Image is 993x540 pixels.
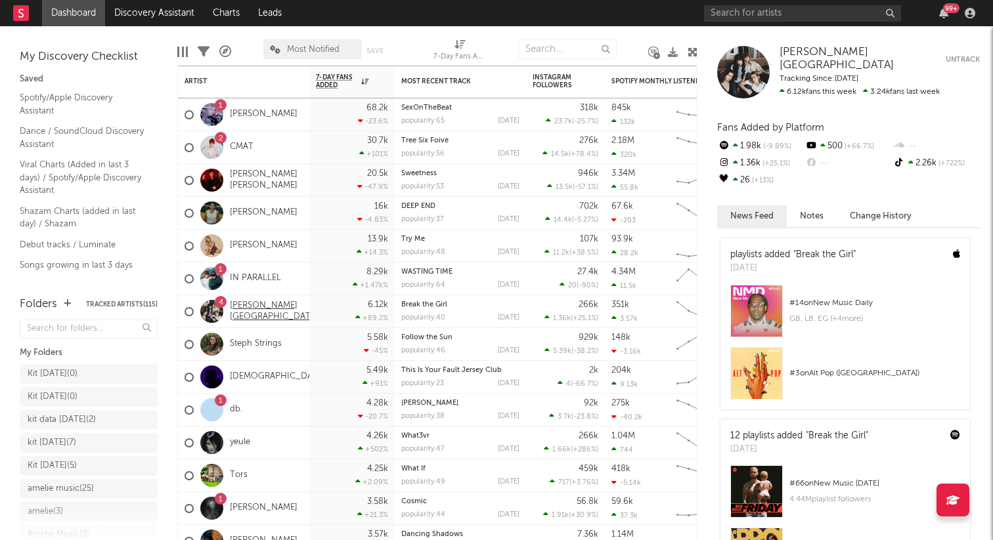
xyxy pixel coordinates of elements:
[943,3,960,13] div: 99 +
[579,136,598,145] div: 276k
[401,183,444,190] div: popularity: 53
[498,347,519,354] div: [DATE]
[358,412,388,421] div: -20.7 %
[401,104,452,112] a: SexOnTheBeat
[717,205,787,227] button: News Feed
[401,236,425,243] a: Try Me
[780,88,940,96] span: 3.24k fans last week
[498,117,519,125] div: [DATE]
[28,389,77,405] div: Kit [DATE] ( 0 )
[611,530,634,539] div: 1.14M
[611,366,631,375] div: 204k
[893,138,980,155] div: --
[366,432,388,440] div: 4.26k
[230,437,250,448] a: yeule
[553,348,571,355] span: 5.39k
[573,381,596,388] span: -66.7 %
[401,478,445,486] div: popularity: 49
[580,235,598,243] div: 107k
[671,492,730,525] svg: Chart title
[549,412,598,421] div: ( )
[611,136,634,145] div: 2.18M
[837,205,925,227] button: Change History
[553,315,571,322] span: 1.36k
[671,394,730,426] svg: Chart title
[433,33,486,71] div: 7-Day Fans Added (7-Day Fans Added)
[230,273,281,284] a: IN PARALLEL
[401,117,445,125] div: popularity: 65
[671,98,730,131] svg: Chart title
[401,400,519,407] div: Angel Riddim
[717,155,805,172] div: 1.36k
[28,504,63,520] div: amelie ( 3 )
[893,155,980,172] div: 2.26k
[498,511,519,518] div: [DATE]
[554,217,572,224] span: 14.4k
[366,366,388,375] div: 5.49k
[573,348,596,355] span: -38.2 %
[20,258,144,285] a: Songs growing in last 3 days (major markets) / Luminate
[316,73,358,89] span: 7-Day Fans Added
[287,45,340,54] span: Most Notified
[789,476,960,491] div: # 66 on New Music [DATE]
[20,91,144,117] a: Spotify/Apple Discovery Assistant
[177,33,188,71] div: Edit Columns
[717,172,805,189] div: 26
[579,432,598,440] div: 266k
[789,365,960,381] div: # 3 on Alt Pop ([GEOGRAPHIC_DATA])
[542,150,598,158] div: ( )
[805,155,892,172] div: --
[939,8,948,18] button: 99+
[401,314,445,322] div: popularity: 40
[230,301,319,323] a: [PERSON_NAME][GEOGRAPHIC_DATA]
[571,249,596,257] span: +38.5 %
[401,137,449,144] a: Tree Six Foive
[357,215,388,224] div: -4.83 %
[720,285,970,347] a: #14onNew Music DailyGB, LB, EG (+4more)
[230,169,303,192] a: [PERSON_NAME] [PERSON_NAME]
[401,170,437,177] a: Sweetness
[20,433,158,453] a: kit [DATE](7)
[401,367,502,374] a: This Is Your Fault Jersey Club
[353,281,388,289] div: +1.47k %
[364,346,388,355] div: -45 %
[573,446,596,453] span: +286 %
[551,151,569,158] span: 14.5k
[611,169,635,178] div: 3.34M
[566,381,571,388] span: 4
[357,248,388,257] div: +14.3 %
[805,138,892,155] div: 500
[401,347,445,354] div: popularity: 46
[717,138,805,155] div: 1.98k
[578,169,598,178] div: 946k
[498,380,519,387] div: [DATE]
[544,445,598,453] div: ( )
[611,511,638,520] div: 37.3k
[367,169,388,178] div: 20.5k
[518,39,617,59] input: Search...
[671,164,730,197] svg: Chart title
[574,217,596,224] span: -5.27 %
[401,301,447,308] a: Break the Girl
[366,399,388,407] div: 4.28k
[584,399,598,407] div: 92k
[20,479,158,499] a: amelie music(25)
[671,197,730,230] svg: Chart title
[671,295,730,328] svg: Chart title
[552,512,569,519] span: 1.91k
[780,47,894,71] span: [PERSON_NAME][GEOGRAPHIC_DATA]
[498,249,519,256] div: [DATE]
[579,282,596,289] span: -90 %
[185,77,283,85] div: Artist
[498,413,519,420] div: [DATE]
[20,204,144,231] a: Shazam Charts (added in last day) / Shazam
[611,281,636,290] div: 11.5k
[368,301,388,309] div: 6.12k
[401,216,444,223] div: popularity: 37
[611,413,642,421] div: -40.2k
[86,301,158,308] button: Tracked Artists(115)
[611,432,635,440] div: 1.04M
[577,530,598,539] div: 7.36k
[358,117,388,125] div: -23.6 %
[787,205,837,227] button: Notes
